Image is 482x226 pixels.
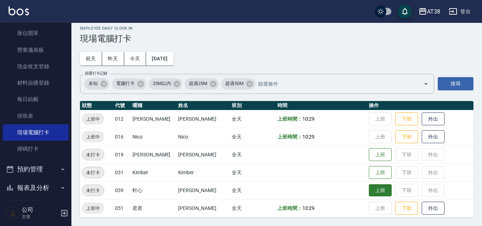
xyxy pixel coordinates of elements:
[422,130,445,144] button: 外出
[395,202,418,215] button: 下班
[176,110,230,128] td: [PERSON_NAME]
[422,202,445,215] button: 外出
[256,77,411,90] input: 篩選條件
[427,7,440,16] div: AT38
[82,187,104,194] span: 未打卡
[3,141,69,157] a: 掃碼打卡
[102,52,124,65] button: 昨天
[3,75,69,91] a: 材料自購登錄
[302,205,315,211] span: 10:29
[22,206,58,214] h5: 公司
[185,78,219,90] div: 超過25M
[3,108,69,124] a: 排班表
[230,199,276,217] td: 全天
[176,164,230,181] td: Kimber
[131,110,176,128] td: [PERSON_NAME]
[3,160,69,179] button: 預約管理
[176,181,230,199] td: [PERSON_NAME]
[230,181,276,199] td: 全天
[80,26,473,31] h2: Employee Daily Clock In
[395,112,418,126] button: 下班
[398,4,412,19] button: save
[395,130,418,144] button: 下班
[221,78,255,90] div: 超過50M
[176,128,230,146] td: Nico
[149,80,175,87] span: 25M以內
[277,134,302,140] b: 上班時間：
[9,6,29,15] img: Logo
[230,146,276,164] td: 全天
[3,42,69,58] a: 營業儀表板
[302,116,315,122] span: 10:29
[3,197,69,215] button: 客戶管理
[302,134,315,140] span: 10:29
[131,199,176,217] td: 君君
[82,205,104,212] span: 上班中
[3,25,69,41] a: 座位開單
[146,52,173,65] button: [DATE]
[369,184,392,197] button: 上班
[124,52,146,65] button: 今天
[221,80,248,87] span: 超過50M
[230,101,276,110] th: 班別
[230,164,276,181] td: 全天
[277,205,302,211] b: 上班時間：
[82,151,104,159] span: 未打卡
[230,128,276,146] td: 全天
[113,164,131,181] td: 031
[149,78,183,90] div: 25M以內
[367,101,473,110] th: 操作
[113,199,131,217] td: 051
[131,164,176,181] td: Kimber
[420,78,432,90] button: Open
[446,5,473,18] button: 登出
[80,101,113,110] th: 狀態
[3,91,69,107] a: 每日結帳
[176,101,230,110] th: 姓名
[131,146,176,164] td: [PERSON_NAME]
[230,110,276,128] td: 全天
[369,148,392,161] button: 上班
[113,110,131,128] td: 012
[112,78,146,90] div: 電腦打卡
[112,80,139,87] span: 電腦打卡
[113,101,131,110] th: 代號
[416,4,443,19] button: AT38
[3,58,69,75] a: 現金收支登錄
[80,52,102,65] button: 前天
[131,128,176,146] td: Nico
[369,166,392,179] button: 上班
[6,206,20,220] img: Person
[82,169,104,176] span: 未打卡
[131,181,176,199] td: 軒心
[131,101,176,110] th: 暱稱
[80,34,473,44] h3: 現場電腦打卡
[276,101,367,110] th: 時間
[3,179,69,197] button: 報表及分析
[82,115,104,123] span: 上班中
[82,133,104,141] span: 上班中
[113,146,131,164] td: 019
[422,112,445,126] button: 外出
[22,214,58,220] p: 主管
[176,199,230,217] td: [PERSON_NAME]
[277,116,302,122] b: 上班時間：
[438,77,473,90] button: 搜尋
[113,181,131,199] td: 039
[176,146,230,164] td: [PERSON_NAME]
[85,71,107,76] label: 篩選打卡記錄
[185,80,211,87] span: 超過25M
[84,80,102,87] span: 未知
[113,128,131,146] td: 016
[84,78,110,90] div: 未知
[3,124,69,141] a: 現場電腦打卡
